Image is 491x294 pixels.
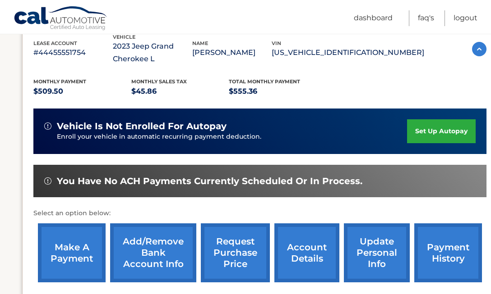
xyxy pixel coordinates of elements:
[44,122,51,130] img: alert-white.svg
[272,40,281,46] span: vin
[229,78,300,85] span: Total Monthly Payment
[57,176,362,187] span: You have no ACH payments currently scheduled or in process.
[110,223,196,282] a: Add/Remove bank account info
[33,46,113,59] p: #44455551754
[407,119,476,143] a: set up autopay
[44,177,51,185] img: alert-white.svg
[33,208,486,219] p: Select an option below:
[113,40,192,65] p: 2023 Jeep Grand Cherokee L
[201,223,270,282] a: request purchase price
[33,85,131,98] p: $509.50
[131,85,229,98] p: $45.86
[229,85,327,98] p: $555.36
[414,223,482,282] a: payment history
[113,34,135,40] span: vehicle
[57,121,227,132] span: vehicle is not enrolled for autopay
[272,46,424,59] p: [US_VEHICLE_IDENTIFICATION_NUMBER]
[33,78,86,85] span: Monthly Payment
[131,78,187,85] span: Monthly sales Tax
[418,10,434,26] a: FAQ's
[354,10,393,26] a: Dashboard
[33,40,77,46] span: lease account
[274,223,339,282] a: account details
[57,132,407,142] p: Enroll your vehicle in automatic recurring payment deduction.
[192,40,208,46] span: name
[472,42,486,56] img: accordion-active.svg
[344,223,410,282] a: update personal info
[454,10,477,26] a: Logout
[192,46,272,59] p: [PERSON_NAME]
[38,223,106,282] a: make a payment
[14,6,108,32] a: Cal Automotive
